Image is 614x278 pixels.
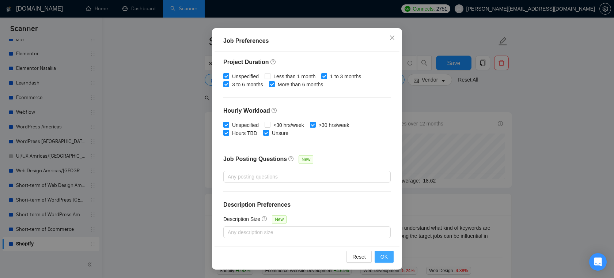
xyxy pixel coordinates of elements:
[389,35,395,41] span: close
[229,121,262,129] span: Unspecified
[223,215,260,223] h5: Description Size
[382,28,402,48] button: Close
[270,59,276,65] span: question-circle
[229,72,262,80] span: Unspecified
[346,251,372,263] button: Reset
[352,253,366,261] span: Reset
[223,58,391,67] h4: Project Duration
[229,80,266,89] span: 3 to 6 months
[375,251,394,263] button: OK
[223,37,391,45] div: Job Preferences
[327,72,364,80] span: 1 to 3 months
[272,215,287,223] span: New
[223,200,391,209] h4: Description Preferences
[272,108,277,113] span: question-circle
[380,253,388,261] span: OK
[270,72,318,80] span: Less than 1 month
[262,216,268,222] span: question-circle
[316,121,352,129] span: >30 hrs/week
[275,80,326,89] span: More than 6 months
[299,155,313,164] span: New
[269,129,291,137] span: Unsure
[589,253,607,271] div: Open Intercom Messenger
[229,129,260,137] span: Hours TBD
[223,155,287,164] h4: Job Posting Questions
[223,106,391,115] h4: Hourly Workload
[288,156,294,162] span: question-circle
[270,121,307,129] span: <30 hrs/week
